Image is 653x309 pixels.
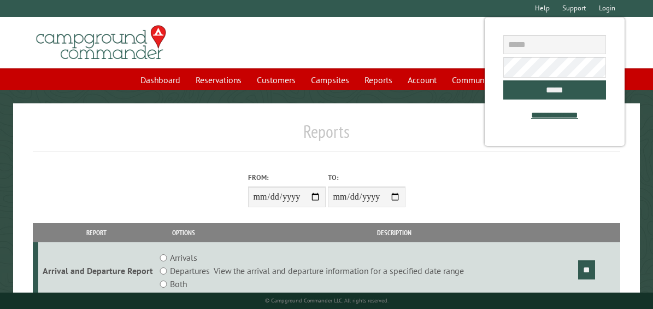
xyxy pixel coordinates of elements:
[170,264,210,277] label: Departures
[189,69,248,90] a: Reservations
[212,223,576,242] th: Description
[401,69,443,90] a: Account
[38,242,155,300] td: Arrival and Departure Report
[170,277,187,290] label: Both
[250,69,302,90] a: Customers
[304,69,356,90] a: Campsites
[445,69,519,90] a: Communications
[38,223,155,242] th: Report
[212,242,576,300] td: View the arrival and departure information for a specified date range
[33,21,169,64] img: Campground Commander
[265,297,389,304] small: © Campground Commander LLC. All rights reserved.
[358,69,399,90] a: Reports
[248,172,326,183] label: From:
[328,172,405,183] label: To:
[155,223,212,242] th: Options
[134,69,187,90] a: Dashboard
[170,251,197,264] label: Arrivals
[33,121,621,151] h1: Reports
